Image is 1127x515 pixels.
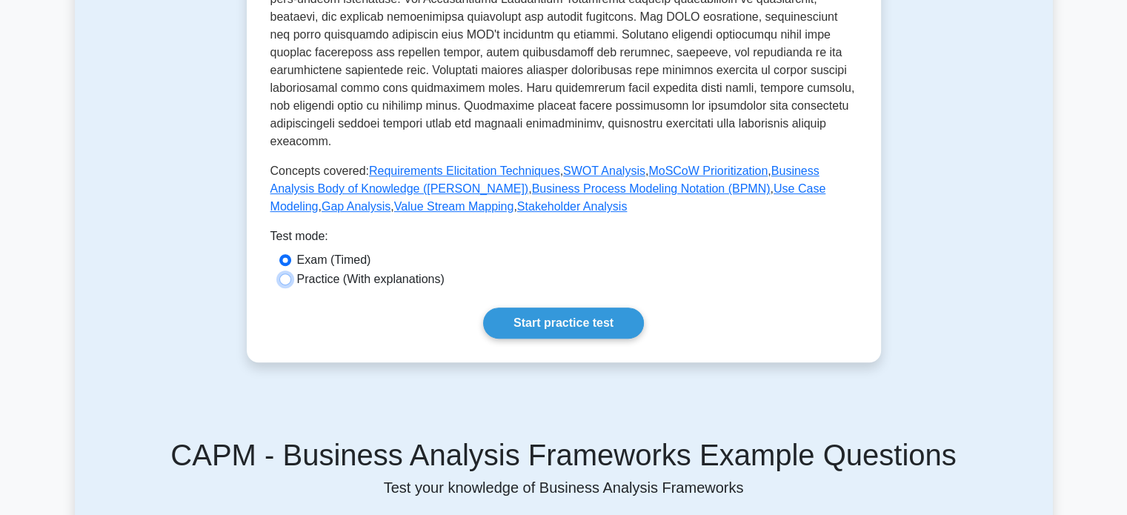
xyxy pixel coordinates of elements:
label: Exam (Timed) [297,251,371,269]
a: Value Stream Mapping [394,200,514,213]
a: Start practice test [483,308,644,339]
p: Concepts covered: , , , , , , , , [270,162,857,216]
a: SWOT Analysis [563,165,645,177]
a: MoSCoW Prioritization [648,165,768,177]
a: Gap Analysis [322,200,390,213]
div: Test mode: [270,227,857,251]
p: Test your knowledge of Business Analysis Frameworks [84,479,1044,496]
label: Practice (With explanations) [297,270,445,288]
a: Stakeholder Analysis [517,200,628,213]
h5: CAPM - Business Analysis Frameworks Example Questions [84,437,1044,473]
a: Business Process Modeling Notation (BPMN) [532,182,771,195]
a: Requirements Elicitation Techniques [369,165,560,177]
a: Use Case Modeling [270,182,826,213]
